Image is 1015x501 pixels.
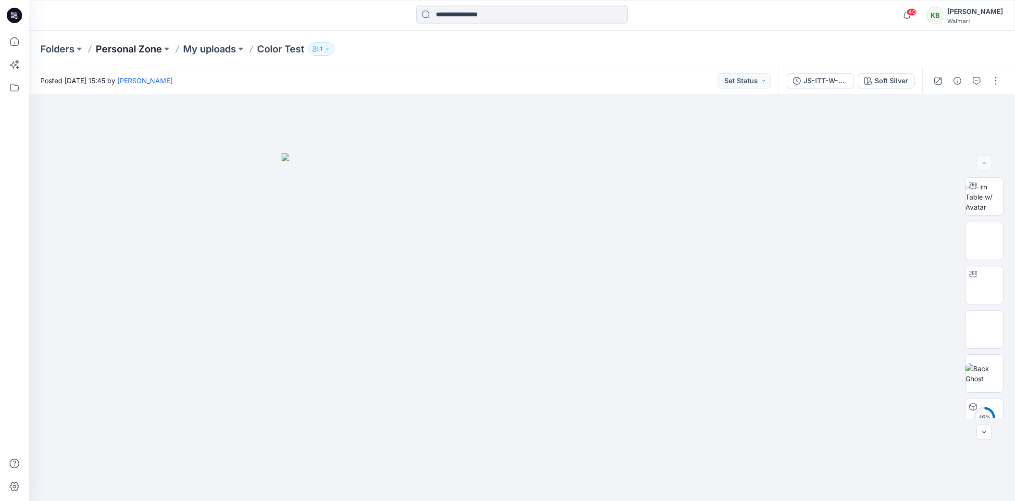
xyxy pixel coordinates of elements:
[906,8,917,16] span: 40
[282,153,762,501] img: eyJhbGciOiJIUzI1NiIsImtpZCI6IjAiLCJzbHQiOiJzZXMiLCJ0eXAiOiJKV1QifQ.eyJkYXRhIjp7InR5cGUiOiJzdG9yYW...
[965,363,1003,384] img: Back Ghost
[40,42,74,56] a: Folders
[858,73,915,88] button: Soft Silver
[787,73,854,88] button: JS-ITT-W-S3-26-15 BASIC BRALETTE
[96,42,162,56] a: Personal Zone
[183,42,236,56] a: My uploads
[804,75,848,86] div: JS-ITT-W-S3-26-15 BASIC BRALETTE
[926,7,943,24] div: KB
[117,76,173,85] a: [PERSON_NAME]
[320,44,322,54] p: 1
[40,75,173,86] span: Posted [DATE] 15:45 by
[308,42,334,56] button: 1
[965,182,1003,212] img: Turn Table w/ Avatar
[875,75,908,86] div: Soft Silver
[973,413,996,422] div: 46 %
[950,73,965,88] button: Details
[947,17,1003,25] div: Walmart
[947,6,1003,17] div: [PERSON_NAME]
[257,42,304,56] p: Color Test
